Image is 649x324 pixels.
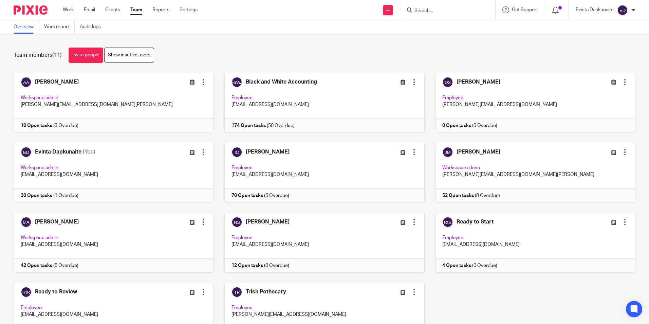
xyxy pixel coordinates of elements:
a: Email [84,6,95,13]
a: Audit logs [80,20,106,34]
a: Team [130,6,142,13]
img: Pixie [14,5,48,15]
a: Invite people [69,48,103,63]
a: Settings [180,6,198,13]
p: Evinta Dapkunaite [576,6,614,13]
a: Reports [152,6,169,13]
img: svg%3E [617,5,628,16]
input: Search [414,8,475,14]
span: Get Support [512,7,538,12]
a: Clients [105,6,120,13]
a: Show inactive users [104,48,154,63]
a: Work [63,6,74,13]
a: Work report [44,20,75,34]
a: Overview [14,20,39,34]
span: (11) [52,52,62,58]
h1: Team members [14,52,62,59]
